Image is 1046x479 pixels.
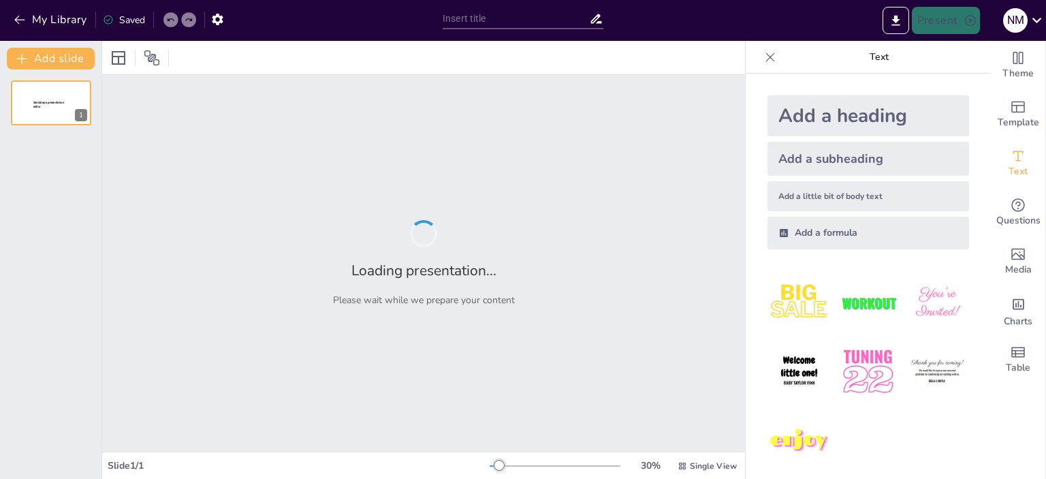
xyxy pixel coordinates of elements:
span: Theme [1002,66,1034,81]
img: 4.jpeg [767,340,831,403]
p: Text [781,41,977,74]
div: Change the overall theme [991,41,1045,90]
div: Add text boxes [991,139,1045,188]
button: N M [1003,7,1028,34]
span: Media [1005,262,1032,277]
div: Add a subheading [767,142,969,176]
span: Text [1009,164,1028,179]
button: Present [912,7,980,34]
span: Template [998,115,1039,130]
img: 1.jpeg [767,271,831,335]
div: 1 [11,80,91,125]
img: 6.jpeg [906,340,969,403]
button: Export to PowerPoint [883,7,909,34]
img: 2.jpeg [836,271,900,335]
div: Slide 1 / 1 [108,459,490,472]
div: Layout [108,47,129,69]
img: 5.jpeg [836,340,900,403]
div: 1 [75,109,87,121]
span: Sendsteps presentation editor [33,101,64,108]
div: Add a little bit of body text [767,181,969,211]
span: Charts [1004,314,1032,329]
span: Questions [996,213,1041,228]
div: Add ready made slides [991,90,1045,139]
span: Position [144,50,160,66]
div: 30 % [634,459,667,472]
button: Add slide [7,48,95,69]
div: Add images, graphics, shapes or video [991,237,1045,286]
p: Please wait while we prepare your content [333,294,515,307]
img: 7.jpeg [767,410,831,473]
div: Add charts and graphs [991,286,1045,335]
input: Insert title [443,9,589,29]
div: N M [1003,8,1028,33]
span: Table [1006,360,1030,375]
div: Get real-time input from your audience [991,188,1045,237]
h2: Loading presentation... [351,261,496,280]
img: 3.jpeg [906,271,969,335]
div: Add a formula [767,217,969,249]
span: Single View [690,461,737,472]
div: Add a heading [767,95,969,136]
div: Add a table [991,335,1045,384]
div: Saved [103,14,145,27]
button: My Library [10,9,93,31]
